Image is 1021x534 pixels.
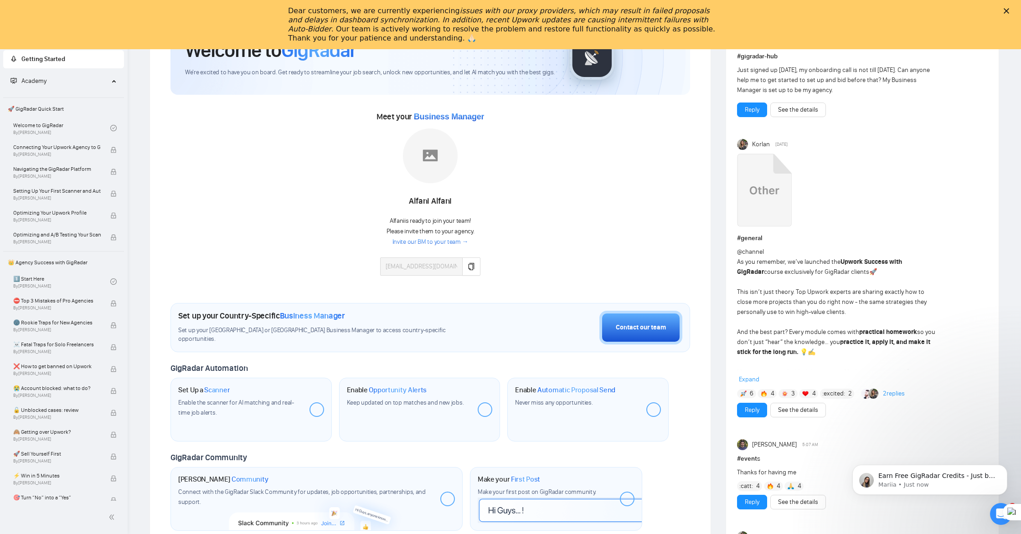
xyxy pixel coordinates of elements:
[740,390,747,397] img: 🚀
[739,375,759,383] span: Expand
[737,467,938,478] div: Thanks for having me
[745,497,759,507] a: Reply
[178,311,345,321] h1: Set up your Country-Specific
[288,6,710,33] i: issues with our proxy providers, which may result in failed proposals and delays in dashboard syn...
[204,385,230,395] span: Scanner
[13,349,101,354] span: By [PERSON_NAME]
[21,77,46,85] span: Academy
[392,238,469,246] a: Invite our BM to your team →
[232,475,268,484] span: Community
[737,439,748,450] img: Toby Fox-Mason
[110,453,117,460] span: lock
[802,390,809,397] img: ❤️
[280,311,345,321] span: Business Manager
[761,390,767,397] img: 🔥
[178,488,426,506] span: Connect with the GigRadar Slack Community for updates, job opportunities, partnerships, and support.
[13,393,101,398] span: By [PERSON_NAME]
[110,190,117,197] span: lock
[10,56,17,62] span: rocket
[737,495,767,509] button: Reply
[4,100,123,118] span: 🚀 GigRadar Quick Start
[13,427,101,436] span: 🙈 Getting over Upwork?
[178,385,230,395] h1: Set Up a
[478,475,540,484] h1: Make your
[511,475,540,484] span: First Post
[13,493,101,502] span: 🎯 Turn “No” into a “Yes”
[380,194,480,209] div: Alfani Alfani
[347,399,464,406] span: Keep updated on top matches and new jobs.
[13,208,101,217] span: Optimizing Your Upwork Profile
[752,440,797,450] span: [PERSON_NAME]
[110,300,117,307] span: lock
[170,363,248,373] span: GigRadar Automation
[883,389,905,398] a: 2replies
[800,348,808,356] span: 💡
[737,51,988,62] h1: # gigradar-hub
[782,390,788,397] img: 💥
[859,328,917,336] strong: practical homework
[13,272,110,292] a: 1️⃣ Start HereBy[PERSON_NAME]
[750,389,753,398] span: 6
[537,385,615,395] span: Automatic Proposal Send
[868,389,878,399] img: Korlan
[13,217,101,223] span: By [PERSON_NAME]
[13,152,101,157] span: By [PERSON_NAME]
[10,77,17,84] span: fund-projection-screen
[13,371,101,376] span: By [PERSON_NAME]
[110,234,117,241] span: lock
[110,431,117,438] span: lock
[390,217,471,225] span: Alfani is ready to join your team!
[13,471,101,480] span: ⚡ Win in 5 Minutes
[13,239,101,245] span: By [PERSON_NAME]
[13,186,101,195] span: Setting Up Your First Scanner and Auto-Bidder
[770,495,826,509] button: See the details
[178,399,294,416] span: Enable the scanner for AI matching and real-time job alerts.
[778,105,818,115] a: See the details
[13,436,101,442] span: By [PERSON_NAME]
[770,403,826,417] button: See the details
[812,389,816,398] span: 4
[178,326,481,344] span: Set up your [GEOGRAPHIC_DATA] or [GEOGRAPHIC_DATA] Business Manager to access country-specific op...
[21,55,65,63] span: Getting Started
[569,35,615,80] img: gigradar-logo.png
[737,139,748,150] img: Korlan
[110,388,117,394] span: lock
[185,68,555,77] span: We're excited to have you on board. Get ready to streamline your job search, unlock new opportuni...
[13,118,110,138] a: Welcome to GigRadarBy[PERSON_NAME]
[4,253,123,272] span: 👑 Agency Success with GigRadar
[745,105,759,115] a: Reply
[13,174,101,179] span: By [PERSON_NAME]
[1004,8,1013,14] div: Close
[13,305,101,311] span: By [PERSON_NAME]
[110,366,117,372] span: lock
[737,154,792,230] a: Upwork Success with GigRadar.mp4
[110,212,117,219] span: lock
[861,389,871,399] img: Sergey
[376,112,484,122] span: Meet your
[737,233,988,243] h1: # general
[13,327,101,333] span: By [PERSON_NAME]
[110,169,117,175] span: lock
[369,385,427,395] span: Opportunity Alerts
[13,195,101,201] span: By [PERSON_NAME]
[462,257,480,276] button: copy
[229,488,404,530] img: slackcommunity-bg.png
[13,340,101,349] span: ☠️ Fatal Traps for Solo Freelancers
[737,403,767,417] button: Reply
[798,482,801,491] span: 4
[110,147,117,153] span: lock
[739,481,753,491] span: :catt:
[110,344,117,350] span: lock
[414,112,484,121] span: Business Manager
[178,475,268,484] h1: [PERSON_NAME]
[10,77,46,85] span: Academy
[13,362,101,371] span: ❌ How to get banned on Upwork
[13,384,101,393] span: 😭 Account blocked: what to do?
[822,389,845,399] span: :excited:
[778,497,818,507] a: See the details
[777,482,780,491] span: 4
[13,143,101,152] span: Connecting Your Upwork Agency to GigRadar
[13,296,101,305] span: ⛔ Top 3 Mistakes of Pro Agencies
